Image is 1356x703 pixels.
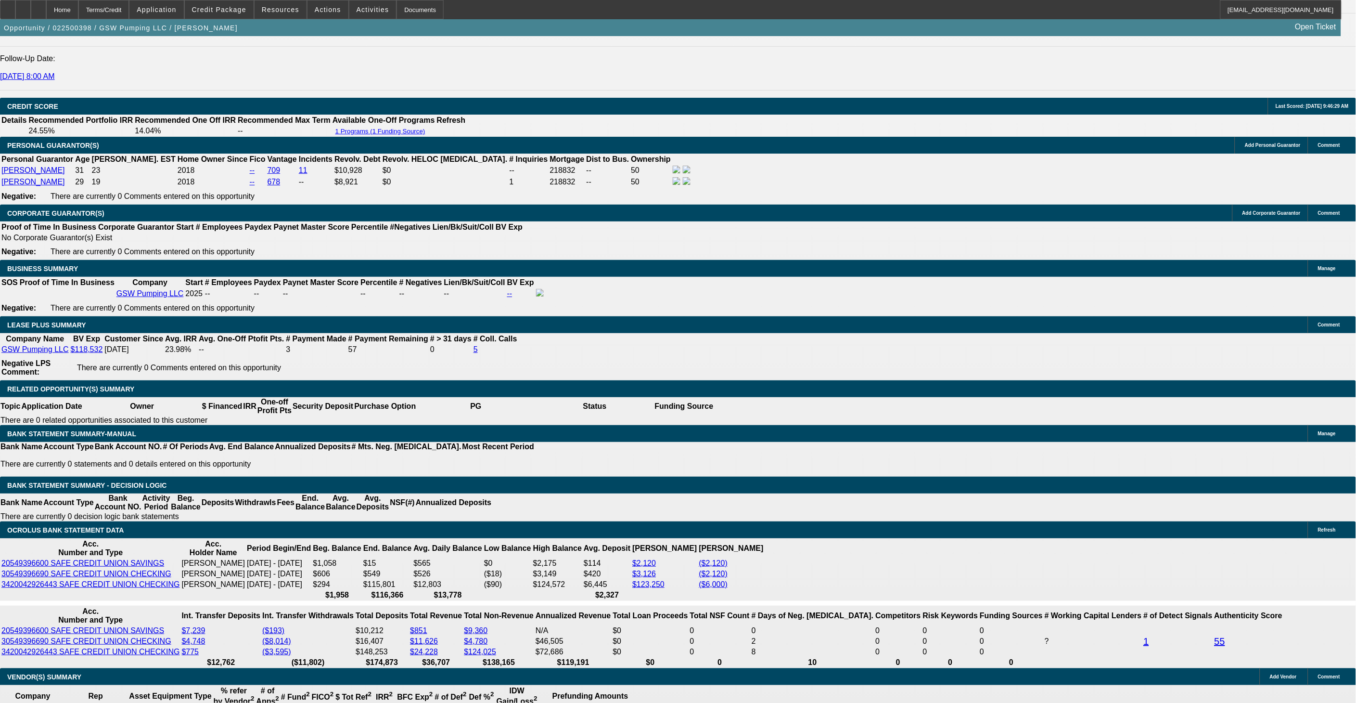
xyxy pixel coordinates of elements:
th: Acc. Number and Type [1,607,180,625]
b: Mortgage [550,155,585,163]
b: Corporate Guarantor [98,223,174,231]
th: Avg. Deposit [583,539,631,558]
th: Account Type [43,494,94,512]
a: $3,126 [632,570,656,578]
th: $13,778 [413,590,483,600]
b: Company Name [6,335,64,343]
div: -- [283,289,358,298]
a: 709 [268,166,281,174]
b: # Payment Made [286,335,346,343]
td: ($18) [484,569,532,579]
th: Avg. Daily Balance [413,539,483,558]
td: 0 [922,647,979,657]
span: PERSONAL GUARANTOR(S) [7,142,99,149]
b: Paydex [245,223,272,231]
th: Avg. Balance [325,494,356,512]
td: $549 [363,569,412,579]
th: # Mts. Neg. [MEDICAL_DATA]. [351,442,462,452]
th: $174,873 [355,658,409,667]
th: Acc. Number and Type [1,539,180,558]
span: There are currently 0 Comments entered on this opportunity [51,192,255,200]
a: $4,748 [182,637,205,645]
span: Add Corporate Guarantor [1242,210,1301,216]
th: NSF(#) [389,494,415,512]
th: 10 [751,658,874,667]
th: Bank Account NO. [94,442,163,452]
td: $115,801 [363,580,412,589]
span: Resources [262,6,299,13]
td: 0 [690,637,750,646]
b: Avg. One-Off Ptofit Pts. [199,335,284,343]
th: Authenticity Score [1214,607,1283,625]
sup: 2 [368,691,371,698]
span: Comment [1318,143,1340,148]
th: Most Recent Period [462,442,535,452]
a: 1 [1144,636,1149,647]
span: LEASE PLUS SUMMARY [7,321,86,329]
b: Negative: [1,192,36,200]
img: facebook-icon.png [536,289,544,297]
td: 23.98% [165,345,197,354]
th: Risk Keywords [922,607,979,625]
a: $118,532 [71,345,103,353]
b: Fico [250,155,266,163]
span: BUSINESS SUMMARY [7,265,78,273]
th: Refresh [436,116,466,125]
th: Application Date [21,397,82,416]
a: $2,120 [632,559,656,567]
td: 8 [751,647,874,657]
td: 57 [348,345,429,354]
th: Total Revenue [409,607,462,625]
th: Total Deposits [355,607,409,625]
span: CREDIT SCORE [7,103,58,110]
td: 0 [979,647,1043,657]
td: -- [298,177,333,187]
b: Incidents [299,155,333,163]
td: 0 [690,647,750,657]
div: $72,686 [536,648,611,656]
span: CORPORATE GUARANTOR(S) [7,209,104,217]
td: [DATE] [104,345,164,354]
a: $4,780 [464,637,487,645]
b: Negative: [1,247,36,256]
td: $0 [382,165,508,176]
b: Company [132,278,167,286]
img: linkedin-icon.png [683,177,691,185]
td: $0 [613,647,689,657]
a: 11 [299,166,307,174]
th: # Of Periods [163,442,209,452]
th: End. Balance [295,494,325,512]
a: ($3,595) [262,648,291,656]
td: 50 [630,165,671,176]
th: 0 [979,658,1043,667]
td: 3 [285,345,346,354]
sup: 2 [306,691,309,698]
th: $119,191 [535,658,611,667]
td: [DATE] - [DATE] [246,580,311,589]
th: Security Deposit [292,397,354,416]
td: 24.55% [28,126,133,136]
a: ($6,000) [699,580,728,588]
td: -- [444,288,506,299]
span: Application [137,6,176,13]
td: $10,928 [334,165,381,176]
a: $11,626 [410,637,438,645]
b: Negative LPS Comment: [1,359,51,376]
span: Last Scored: [DATE] 9:46:29 AM [1276,104,1349,109]
b: Vantage [268,155,297,163]
th: [PERSON_NAME] [699,539,764,558]
b: #Negatives [390,223,431,231]
b: Personal Guarantor [1,155,73,163]
th: Int. Transfer Withdrawals [262,607,354,625]
td: -- [237,126,331,136]
th: Int. Transfer Deposits [181,607,261,625]
td: $16,407 [355,637,409,646]
a: $9,360 [464,626,487,635]
b: Avg. IRR [165,335,197,343]
th: Low Balance [484,539,532,558]
a: 5 [473,345,478,353]
td: 2025 [185,288,203,299]
td: 0 [875,626,921,636]
th: Account Type [43,442,94,452]
a: $7,239 [182,626,205,635]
